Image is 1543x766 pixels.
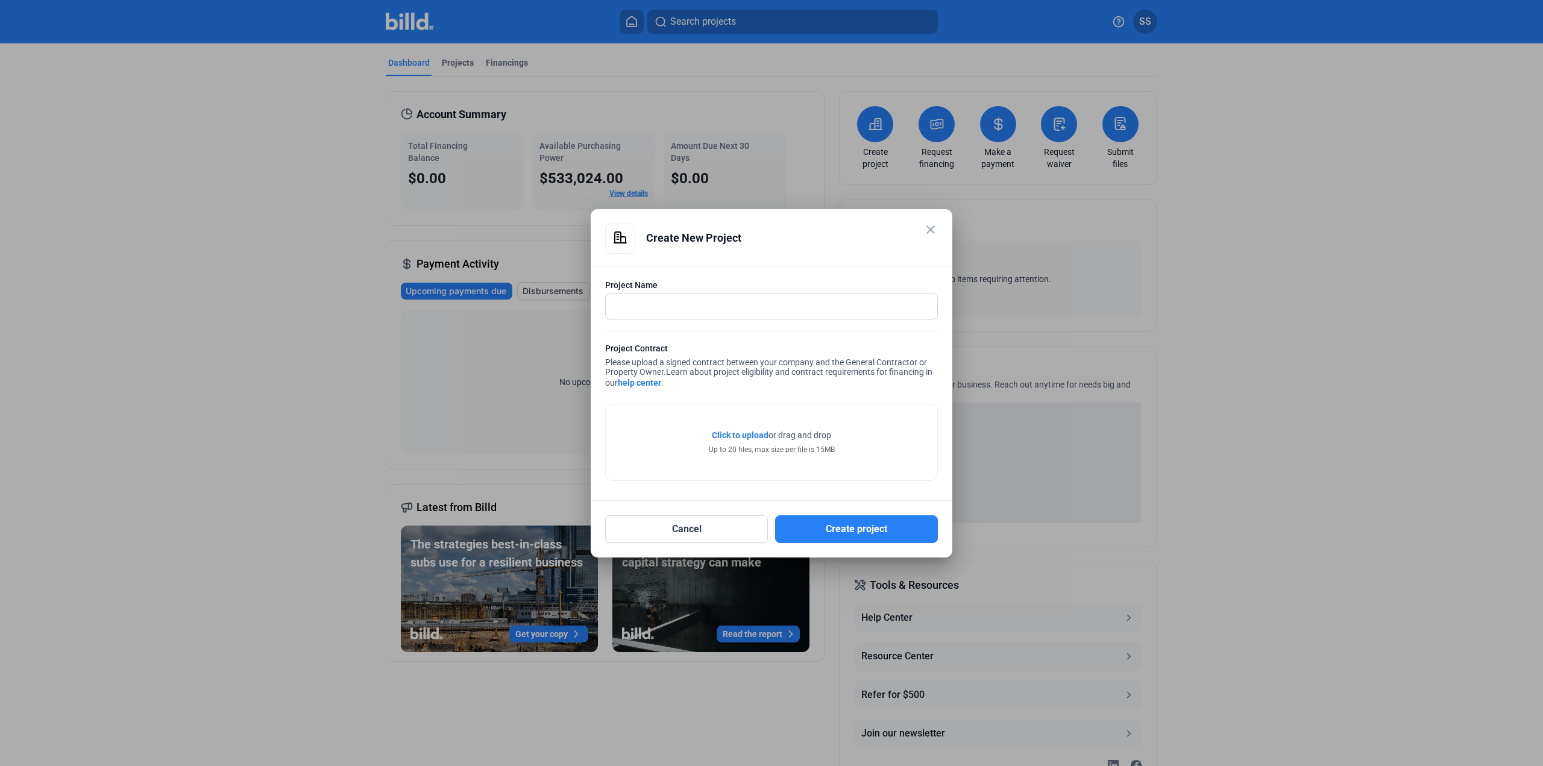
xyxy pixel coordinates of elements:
[923,222,938,237] mat-icon: close
[605,279,938,291] div: Project Name
[646,224,938,253] div: Create New Project
[709,444,835,455] div: Up to 20 files, max size per file is 15MB
[775,515,938,543] button: Create project
[768,429,831,441] span: or drag and drop
[605,342,938,357] div: Project Contract
[618,378,661,388] a: help center
[605,342,938,392] div: Please upload a signed contract between your company and the General Contractor or Property Owner.
[712,430,768,440] span: Click to upload
[605,367,932,388] span: Learn about project eligibility and contract requirements for financing in our .
[605,515,768,543] button: Cancel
